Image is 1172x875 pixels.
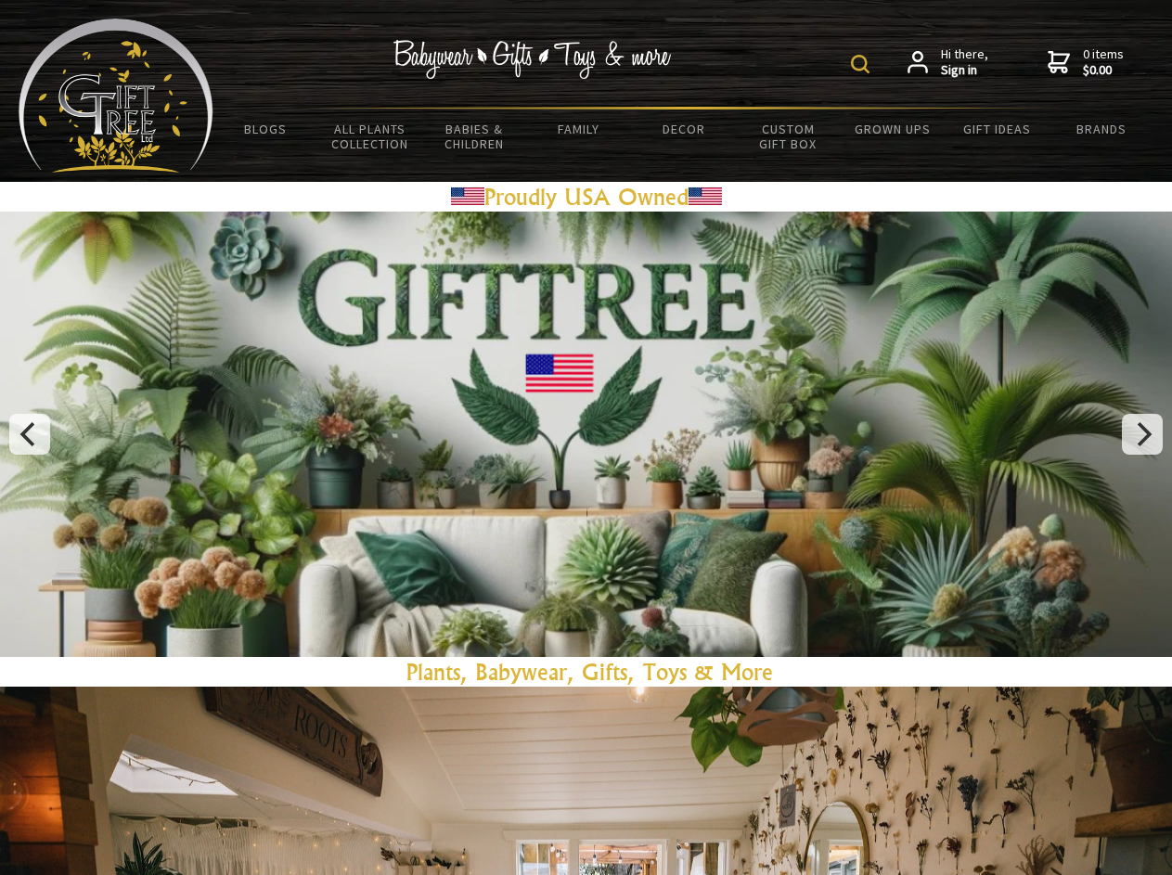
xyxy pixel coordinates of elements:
a: Custom Gift Box [736,109,841,163]
img: Babyware - Gifts - Toys and more... [19,19,213,173]
a: 0 items$0.00 [1048,46,1124,79]
a: Grown Ups [840,109,945,148]
a: Hi there,Sign in [908,46,988,79]
a: Brands [1050,109,1154,148]
strong: Sign in [941,62,988,79]
a: All Plants Collection [318,109,423,163]
strong: $0.00 [1083,62,1124,79]
img: Babywear - Gifts - Toys & more [393,40,672,79]
span: 0 items [1083,45,1124,79]
a: BLOGS [213,109,318,148]
a: Gift Ideas [945,109,1050,148]
img: product search [851,55,869,73]
a: Family [527,109,632,148]
button: Next [1122,414,1163,455]
a: Babies & Children [422,109,527,163]
span: Hi there, [941,46,988,79]
a: Plants, Babywear, Gifts, Toys & Mor [406,658,762,686]
a: Decor [631,109,736,148]
button: Previous [9,414,50,455]
a: Proudly USA Owned [484,183,689,211]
